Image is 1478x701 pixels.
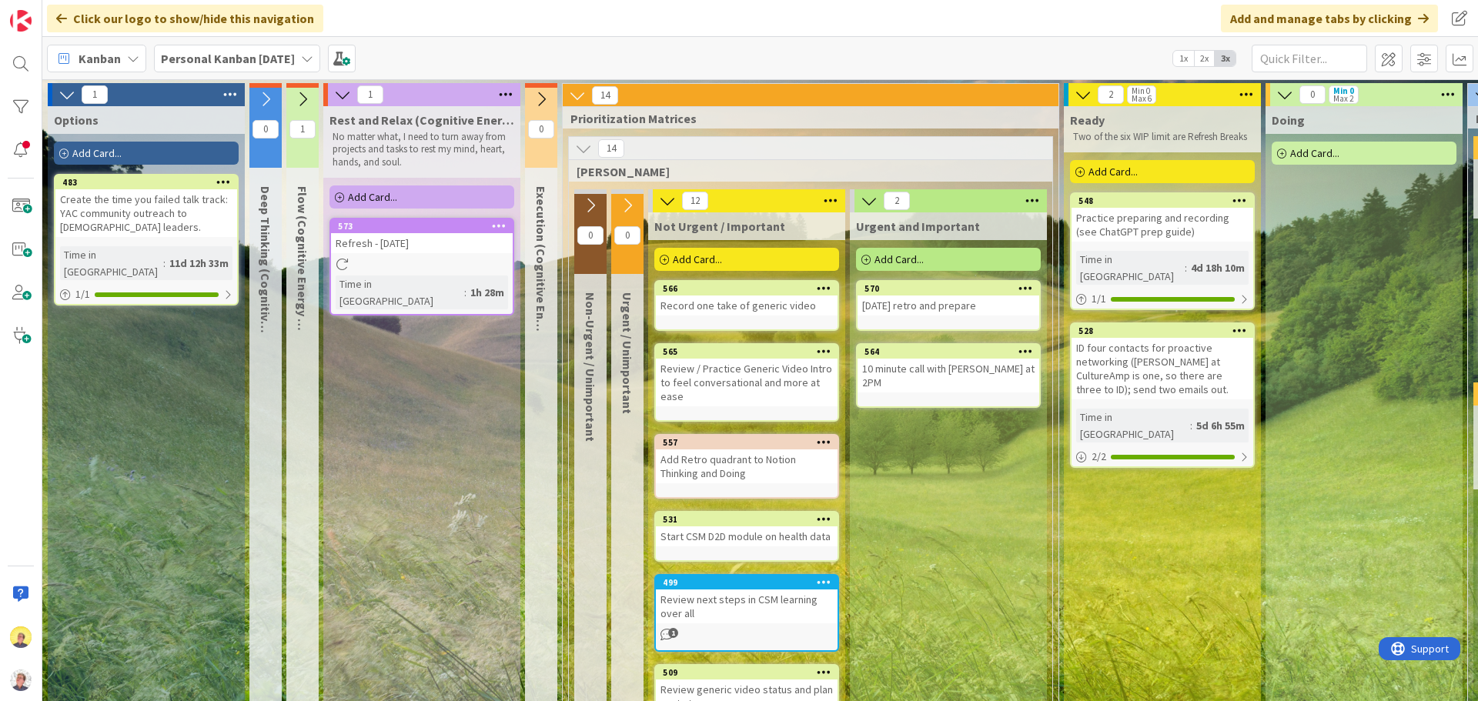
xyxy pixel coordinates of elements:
[858,282,1039,315] div: 570[DATE] retro and prepare
[166,255,232,272] div: 11d 12h 33m
[1076,409,1190,442] div: Time in [GEOGRAPHIC_DATA]
[55,175,237,237] div: 483Create the time you failed talk track: YAC community outreach to [DEMOGRAPHIC_DATA] leaders.
[10,10,32,32] img: Visit kanbanzone.com
[75,286,90,302] span: 1 / 1
[656,576,838,589] div: 499
[1333,95,1353,102] div: Max 2
[1221,5,1438,32] div: Add and manage tabs by clicking
[1187,259,1249,276] div: 4d 18h 10m
[82,85,108,104] span: 1
[258,186,273,385] span: Deep Thinking (Cognitive Energy H)
[466,284,508,301] div: 1h 28m
[336,275,464,309] div: Time in [GEOGRAPHIC_DATA]
[598,139,624,158] span: 14
[856,280,1041,331] a: 570[DATE] retro and prepare
[614,226,640,245] span: 0
[654,511,839,562] a: 531Start CSM D2D module on health data
[858,345,1039,359] div: 564
[1088,165,1138,179] span: Add Card...
[1192,417,1249,434] div: 5d 6h 55m
[663,283,838,294] div: 566
[528,120,554,139] span: 0
[331,233,513,253] div: Refresh - [DATE]
[1215,51,1236,66] span: 3x
[1252,45,1367,72] input: Quick Filter...
[656,526,838,546] div: Start CSM D2D module on health data
[338,221,513,232] div: 573
[1072,324,1253,399] div: 528ID four contacts for proactive networking ([PERSON_NAME] at CultureAmp is one, so there are th...
[656,512,838,526] div: 531
[663,514,838,525] div: 531
[348,190,397,204] span: Add Card...
[864,346,1039,357] div: 564
[1072,194,1253,242] div: 548Practice preparing and recording (see ChatGPT prep guide)
[682,192,708,210] span: 12
[32,2,70,21] span: Support
[289,120,316,139] span: 1
[62,177,237,188] div: 483
[858,345,1039,392] div: 56410 minute call with [PERSON_NAME] at 2PM
[54,112,99,128] span: Options
[55,285,237,304] div: 1/1
[1078,325,1253,336] div: 528
[656,666,838,679] div: 509
[654,434,839,499] a: 557Add Retro quadrant to Notion Thinking and Doing
[10,626,32,648] img: JW
[1290,146,1339,160] span: Add Card...
[884,192,910,210] span: 2
[654,574,839,652] a: 499Review next steps in CSM learning over all
[1076,251,1185,285] div: Time in [GEOGRAPHIC_DATA]
[656,436,838,483] div: 557Add Retro quadrant to Notion Thinking and Doing
[333,131,511,169] p: No matter what, I need to turn away from projects and tasks to rest my mind, heart, hands, and soul.
[1072,324,1253,338] div: 528
[654,219,785,234] span: Not Urgent / Important
[1190,417,1192,434] span: :
[858,359,1039,392] div: 10 minute call with [PERSON_NAME] at 2PM
[1092,291,1106,307] span: 1 / 1
[1132,95,1152,102] div: Max 6
[663,346,838,357] div: 565
[1070,112,1105,128] span: Ready
[656,282,838,295] div: 566
[47,5,323,32] div: Click our logo to show/hide this navigation
[1070,192,1255,310] a: 548Practice preparing and recording (see ChatGPT prep guide)Time in [GEOGRAPHIC_DATA]:4d 18h 10m1/1
[533,186,549,445] span: Execution (Cognitive Energy L-M)
[656,359,838,406] div: Review / Practice Generic Video Intro to feel conversational and more at ease
[1078,195,1253,206] div: 548
[592,86,618,105] span: 14
[1132,87,1150,95] div: Min 0
[331,219,513,233] div: 573
[163,255,166,272] span: :
[55,189,237,237] div: Create the time you failed talk track: YAC community outreach to [DEMOGRAPHIC_DATA] leaders.
[79,49,121,68] span: Kanban
[656,449,838,483] div: Add Retro quadrant to Notion Thinking and Doing
[1072,338,1253,399] div: ID four contacts for proactive networking ([PERSON_NAME] at CultureAmp is one, so there are three...
[668,628,678,638] span: 1
[673,252,722,266] span: Add Card...
[331,219,513,253] div: 573Refresh - [DATE]
[72,146,122,160] span: Add Card...
[357,85,383,104] span: 1
[577,164,1033,179] span: Eisenhower
[656,295,838,315] div: Record one take of generic video
[856,219,980,234] span: Urgent and Important
[329,112,514,128] span: Rest and Relax (Cognitive Energy L)
[10,669,32,691] img: avatar
[656,282,838,315] div: 566Record one take of generic video
[1072,208,1253,242] div: Practice preparing and recording (see ChatGPT prep guide)
[1333,87,1354,95] div: Min 0
[654,343,839,422] a: 565Review / Practice Generic Video Intro to feel conversational and more at ease
[620,292,635,414] span: Urgent / Unimportant
[663,577,838,588] div: 499
[1072,289,1253,309] div: 1/1
[329,218,514,315] a: 573Refresh - [DATE]Time in [GEOGRAPHIC_DATA]:1h 28m
[663,667,838,678] div: 509
[570,111,1039,126] span: Prioritization Matrices
[656,345,838,406] div: 565Review / Practice Generic Video Intro to feel conversational and more at ease
[1073,131,1252,143] p: Two of the six WIP limit are Refresh Breaks
[252,120,279,139] span: 0
[55,175,237,189] div: 483
[1299,85,1326,104] span: 0
[464,284,466,301] span: :
[60,246,163,280] div: Time in [GEOGRAPHIC_DATA]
